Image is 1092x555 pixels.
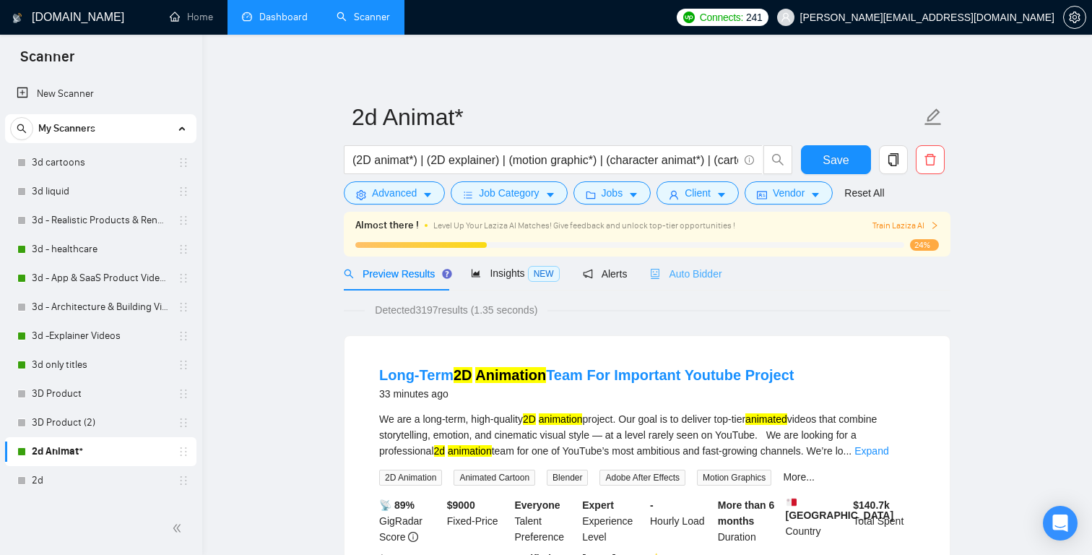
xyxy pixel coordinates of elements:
[781,12,791,22] span: user
[434,445,446,457] mark: 2d
[38,114,95,143] span: My Scanners
[746,9,762,25] span: 241
[178,301,189,313] span: holder
[372,185,417,201] span: Advanced
[582,499,614,511] b: Expert
[586,189,596,200] span: folder
[697,470,771,486] span: Motion Graphics
[178,215,189,226] span: holder
[454,470,535,486] span: Animated Cartoon
[463,189,473,200] span: bars
[5,114,196,495] li: My Scanners
[583,269,593,279] span: notification
[32,437,169,466] a: 2d Animat*
[178,157,189,168] span: holder
[763,145,792,174] button: search
[32,177,169,206] a: 3d liquid
[650,269,660,279] span: robot
[11,124,32,134] span: search
[379,367,794,383] a: Long-Term2D AnimationTeam For Important Youtube Project
[745,181,833,205] button: idcardVendorcaret-down
[685,185,711,201] span: Client
[512,497,580,545] div: Talent Preference
[448,445,492,457] mark: animation
[1063,12,1086,23] a: setting
[573,181,651,205] button: folderJobscaret-down
[715,497,783,545] div: Duration
[757,189,767,200] span: idcard
[365,302,547,318] span: Detected 3197 results (1.35 seconds)
[451,181,567,205] button: barsJob Categorycaret-down
[523,413,536,425] mark: 2D
[844,185,884,201] a: Reset All
[475,367,546,383] mark: Animation
[344,269,354,279] span: search
[32,466,169,495] a: 2d
[910,239,939,251] span: 24%
[656,181,739,205] button: userClientcaret-down
[10,117,33,140] button: search
[178,388,189,400] span: holder
[579,497,647,545] div: Experience Level
[479,185,539,201] span: Job Category
[718,499,775,527] b: More than 6 months
[441,267,454,280] div: Tooltip anchor
[745,155,754,165] span: info-circle
[170,11,213,23] a: homeHome
[5,79,196,108] li: New Scanner
[32,350,169,379] a: 3d only titles
[880,153,907,166] span: copy
[32,148,169,177] a: 3d cartoons
[786,497,894,521] b: [GEOGRAPHIC_DATA]
[422,189,433,200] span: caret-down
[879,145,908,174] button: copy
[547,470,588,486] span: Blender
[9,46,86,77] span: Scanner
[764,153,792,166] span: search
[599,470,685,486] span: Adobe After Effects
[786,497,797,507] img: 🇲🇹
[930,221,939,230] span: right
[872,219,939,233] button: Train Laziza AI
[376,497,444,545] div: GigRadar Score
[853,499,890,511] b: $ 140.7k
[650,499,654,511] b: -
[352,151,738,169] input: Search Freelance Jobs...
[471,267,559,279] span: Insights
[515,499,560,511] b: Everyone
[178,272,189,284] span: holder
[783,497,851,545] div: Country
[1043,506,1078,541] div: Open Intercom Messenger
[916,153,944,166] span: delete
[545,189,555,200] span: caret-down
[356,189,366,200] span: setting
[379,385,794,403] div: 33 minutes ago
[810,189,820,200] span: caret-down
[433,220,735,231] span: Level Up Your Laziza AI Matches! Give feedback and unlock top-tier opportunities !
[745,413,787,425] mark: animated
[32,235,169,264] a: 3d - healthcare
[178,244,189,255] span: holder
[408,532,418,542] span: info-circle
[924,108,942,126] span: edit
[178,330,189,342] span: holder
[447,499,475,511] b: $ 9000
[178,475,189,486] span: holder
[916,145,945,174] button: delete
[32,322,169,350] a: 3d -Explainer Videos
[355,218,419,233] span: Almost there !
[1063,6,1086,29] button: setting
[850,497,918,545] div: Total Spent
[783,471,815,483] a: More...
[32,206,169,235] a: 3d - Realistic Products & Renders
[454,367,472,383] mark: 2D
[242,11,308,23] a: dashboardDashboard
[32,408,169,437] a: 3D Product (2)
[379,499,415,511] b: 📡 89%
[178,186,189,197] span: holder
[628,189,638,200] span: caret-down
[172,521,186,535] span: double-left
[379,470,442,486] span: 2D Animation
[844,445,852,457] span: ...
